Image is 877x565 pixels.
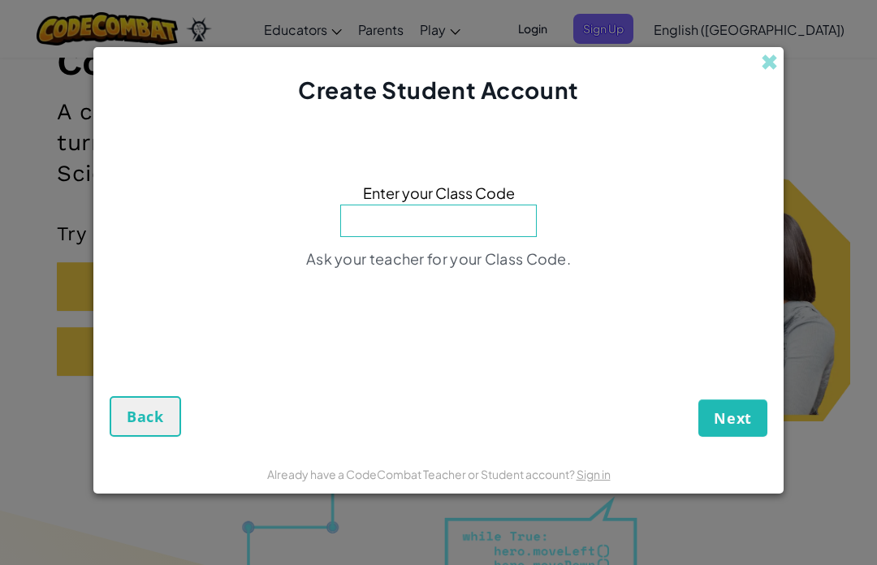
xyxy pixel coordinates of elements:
[127,407,164,426] span: Back
[363,181,515,205] span: Enter your Class Code
[306,249,571,268] span: Ask your teacher for your Class Code.
[577,467,611,481] a: Sign in
[714,408,752,428] span: Next
[298,75,578,104] span: Create Student Account
[698,399,767,437] button: Next
[110,396,181,437] button: Back
[267,467,577,481] span: Already have a CodeCombat Teacher or Student account?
